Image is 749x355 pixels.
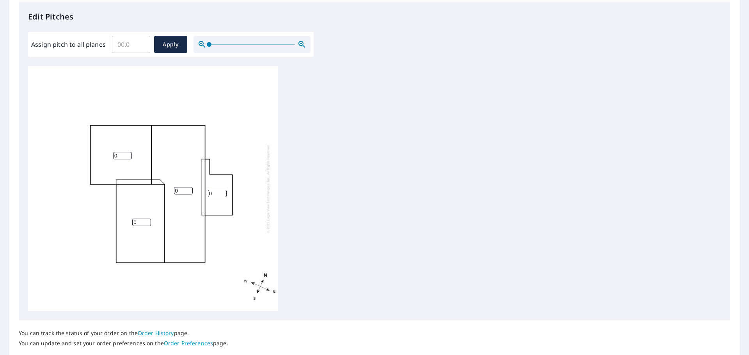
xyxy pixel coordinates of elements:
button: Apply [154,36,187,53]
a: Order Preferences [164,339,213,347]
p: You can update and set your order preferences on the page. [19,340,228,347]
a: Order History [138,329,174,337]
p: Edit Pitches [28,11,721,23]
label: Assign pitch to all planes [31,40,106,49]
p: You can track the status of your order on the page. [19,330,228,337]
span: Apply [160,40,181,49]
input: 00.0 [112,34,150,55]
